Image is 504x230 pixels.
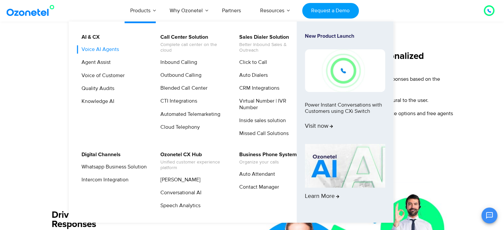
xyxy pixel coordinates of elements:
[156,123,201,131] a: Cloud Telephony
[77,71,126,80] a: Voice of Customer
[52,210,222,229] h5: Drive Higher CSAT with Accurate Responses
[77,97,115,106] a: Knowledge AI
[305,144,385,211] a: Learn More
[235,151,298,166] a: Business Phone SystemOrganize your calls
[156,97,198,105] a: CTI Integrations
[305,33,385,141] a: New Product LaunchPower Instant Conversations with Customers using CXi SwitchVisit now
[235,97,306,112] a: Virtual Number | IVR Number
[302,3,359,19] a: Request a Demo
[77,45,120,54] a: Voice AI Agents
[235,129,290,138] a: Missed Call Solutions
[235,84,280,92] a: CRM Integrations
[235,71,269,79] a: Auto Dialers
[156,84,208,92] a: Blended Call Center
[235,116,287,125] a: Inside sales solution
[77,163,148,171] a: Whatsapp Business Solution
[305,123,333,130] span: Visit now
[305,193,339,200] span: Learn More
[156,176,201,184] a: [PERSON_NAME]
[235,58,268,67] a: Click to Call
[305,49,385,92] img: New-Project-17.png
[77,84,115,93] a: Quality Audits
[235,170,276,178] a: Auto Attendant
[77,151,122,159] a: Digital Channels
[156,33,227,54] a: Call Center SolutionComplete call center on the cloud
[156,202,201,210] a: Speech Analytics
[235,183,280,191] a: Contact Manager
[156,189,202,197] a: Conversational AI
[77,33,101,41] a: AI & CX
[156,58,198,67] a: Inbound Calling
[156,71,202,79] a: Outbound Calling
[305,144,385,188] img: AI
[239,42,305,53] span: Better Inbound Sales & Outreach
[239,160,297,165] span: Organize your calls
[235,33,306,54] a: Sales Dialer SolutionBetter Inbound Sales & Outreach
[156,151,227,172] a: Ozonetel CX HubUnified customer experience platform
[160,160,226,171] span: Unified customer experience platform
[160,42,226,53] span: Complete call center on the cloud
[77,58,112,67] a: Agent Assist
[77,176,130,184] a: Intercom Integration
[156,110,221,118] a: Automated Telemarketing
[481,207,497,223] button: Open chat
